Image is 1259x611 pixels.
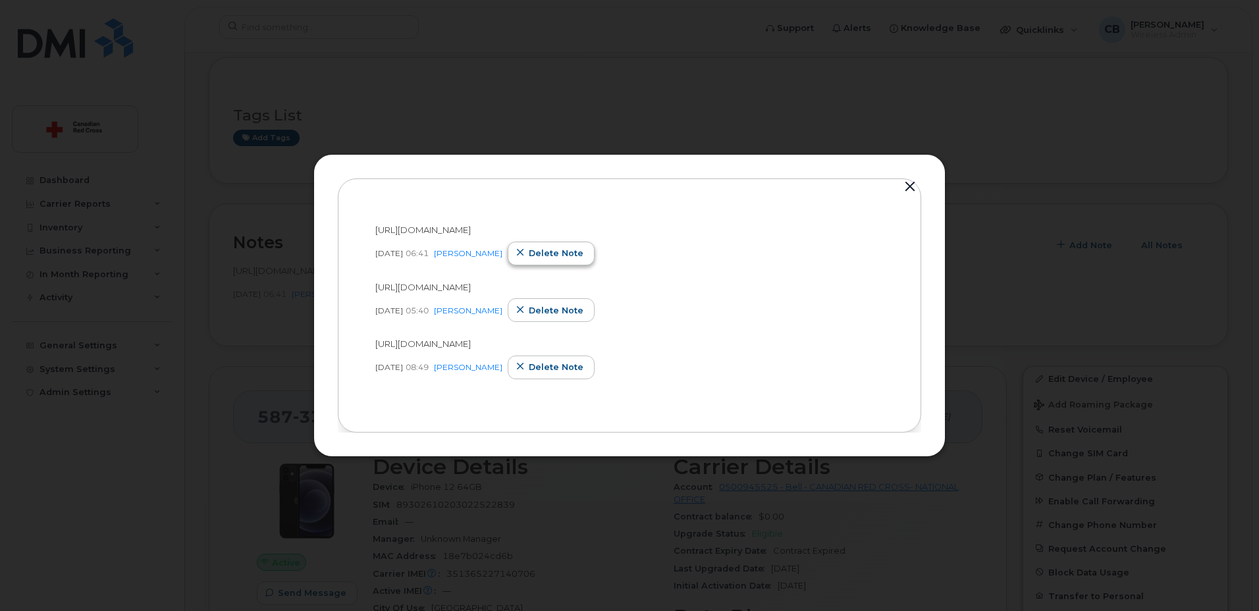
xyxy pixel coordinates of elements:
span: Delete note [529,247,583,259]
span: 08:49 [406,361,429,373]
button: Delete note [508,356,595,379]
span: [DATE] [375,305,403,316]
button: Delete note [508,242,595,265]
span: [DATE] [375,361,403,373]
span: Delete note [529,361,583,373]
span: [URL][DOMAIN_NAME] [375,338,471,349]
a: [PERSON_NAME] [434,362,502,372]
span: 05:40 [406,305,429,316]
span: [DATE] [375,248,403,259]
span: [URL][DOMAIN_NAME] [375,225,471,235]
a: [PERSON_NAME] [434,305,502,315]
span: Delete note [529,304,583,317]
span: [URL][DOMAIN_NAME] [375,282,471,292]
span: 06:41 [406,248,429,259]
button: Delete note [508,298,595,322]
a: [PERSON_NAME] [434,248,502,258]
